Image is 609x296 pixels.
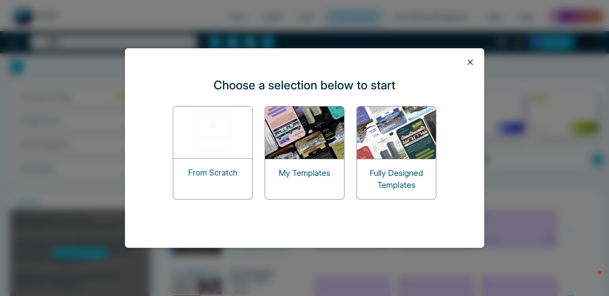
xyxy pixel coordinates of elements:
img: start-from-scratch.png [173,107,253,158]
iframe: Intercom live chat [582,269,601,288]
p: Fully Designed Templates [357,167,436,191]
p: Choose a selection below to start [214,76,395,94]
p: From Scratch [188,167,237,179]
img: designed-templates.png [357,107,437,159]
img: my-templates.png [265,107,345,159]
p: My Templates [279,167,330,179]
